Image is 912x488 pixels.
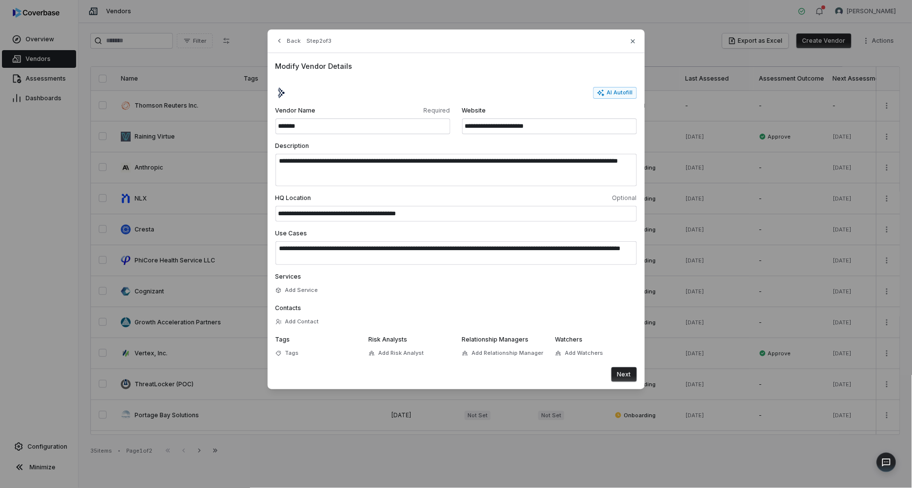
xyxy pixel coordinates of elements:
[593,87,637,99] button: AI Autofill
[273,282,321,299] button: Add Service
[276,230,307,237] span: Use Cases
[553,344,607,362] button: Add Watchers
[379,349,424,357] span: Add Risk Analyst
[276,142,309,149] span: Description
[462,336,529,343] span: Relationship Managers
[273,313,322,331] button: Add Contact
[365,107,450,115] span: Required
[369,336,408,343] span: Risk Analysts
[285,349,299,357] span: Tags
[611,367,637,382] button: Next
[276,194,454,202] span: HQ Location
[276,61,637,71] span: Modify Vendor Details
[276,336,290,343] span: Tags
[276,304,302,312] span: Contacts
[555,336,583,343] span: Watchers
[307,37,332,45] span: Step 2 of 3
[472,349,544,357] span: Add Relationship Manager
[458,194,637,202] span: Optional
[276,107,361,115] span: Vendor Name
[273,32,304,50] button: Back
[462,107,637,115] span: Website
[276,273,302,280] span: Services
